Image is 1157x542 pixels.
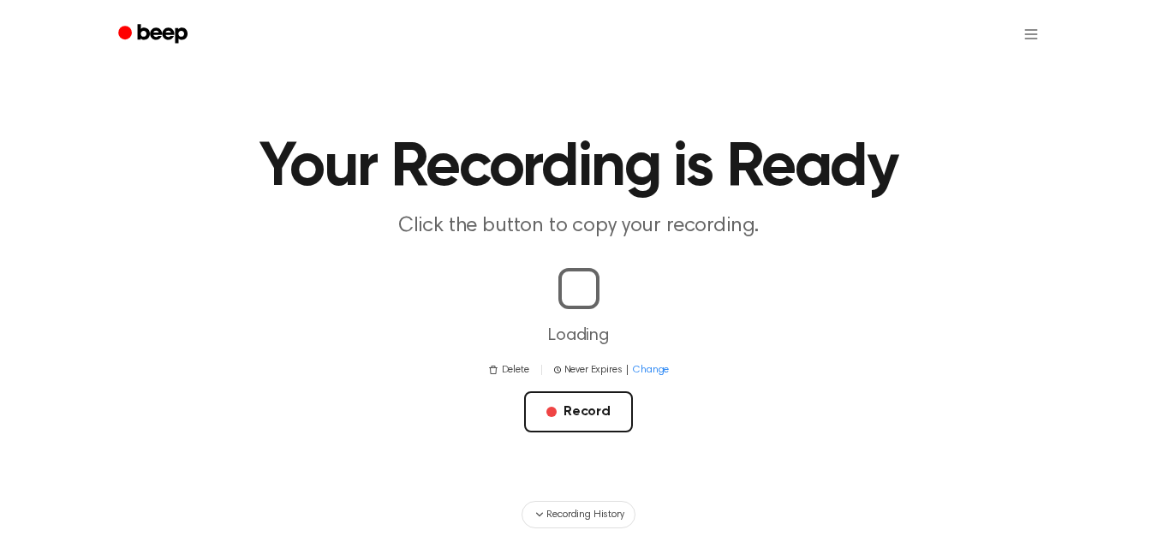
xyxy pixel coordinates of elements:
p: Loading [21,323,1136,348]
a: Beep [106,18,203,51]
p: Click the button to copy your recording. [250,212,908,241]
span: Change [633,362,669,378]
button: Record [524,391,633,432]
button: Never Expires|Change [554,362,670,378]
span: Recording History [546,507,623,522]
span: | [540,362,544,378]
button: Open menu [1011,14,1052,55]
h1: Your Recording is Ready [140,137,1017,199]
button: Recording History [522,501,635,528]
span: | [625,362,629,378]
button: Delete [488,362,529,378]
